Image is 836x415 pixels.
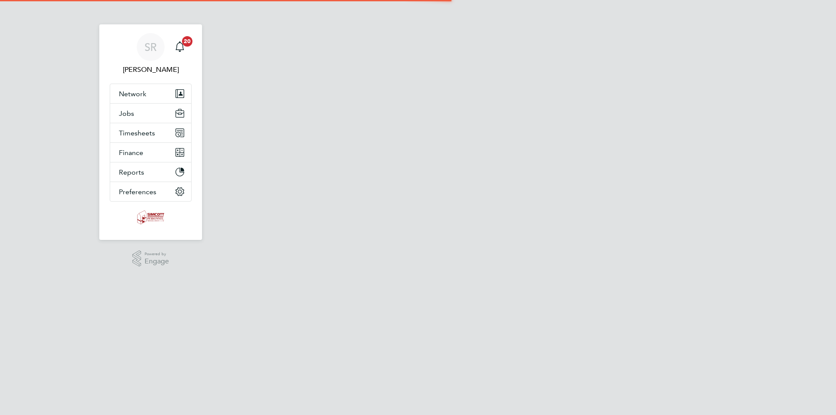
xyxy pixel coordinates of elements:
span: Preferences [119,188,156,196]
button: Finance [110,143,191,162]
span: SR [145,41,157,53]
nav: Main navigation [99,24,202,240]
span: Scott Ridgers [110,64,192,75]
span: Jobs [119,109,134,118]
button: Preferences [110,182,191,201]
button: Network [110,84,191,103]
span: 20 [182,36,192,47]
a: Powered byEngage [132,250,169,267]
a: 20 [171,33,189,61]
a: SR[PERSON_NAME] [110,33,192,75]
span: Timesheets [119,129,155,137]
img: simcott-logo-retina.png [137,210,165,224]
span: Network [119,90,146,98]
span: Finance [119,148,143,157]
button: Reports [110,162,191,182]
button: Jobs [110,104,191,123]
span: Reports [119,168,144,176]
button: Timesheets [110,123,191,142]
a: Go to home page [110,210,192,224]
span: Powered by [145,250,169,258]
span: Engage [145,258,169,265]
